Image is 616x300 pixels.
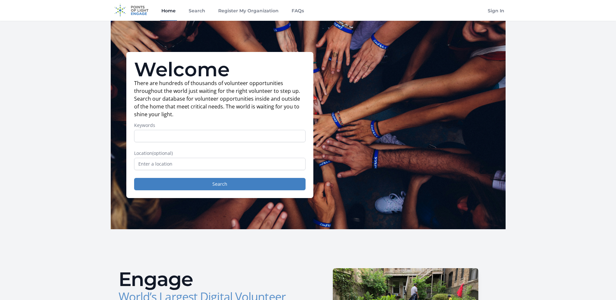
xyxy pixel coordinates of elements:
[134,122,306,129] label: Keywords
[119,269,303,289] h2: Engage
[134,178,306,190] button: Search
[134,79,306,118] p: There are hundreds of thousands of volunteer opportunities throughout the world just waiting for ...
[134,158,306,170] input: Enter a location
[134,60,306,79] h1: Welcome
[134,150,306,156] label: Location
[152,150,173,156] span: (optional)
